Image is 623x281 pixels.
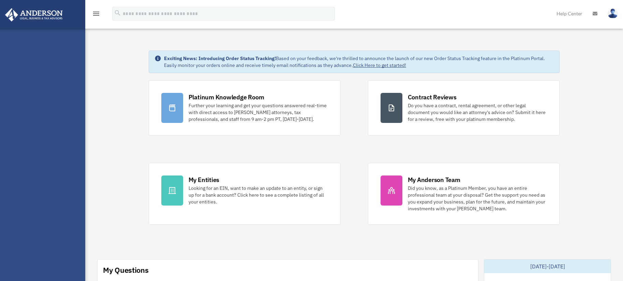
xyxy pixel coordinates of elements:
[189,185,328,205] div: Looking for an EIN, want to make an update to an entity, or sign up for a bank account? Click her...
[608,9,618,18] img: User Pic
[92,12,100,18] a: menu
[103,265,149,275] div: My Questions
[484,259,611,273] div: [DATE]-[DATE]
[3,8,65,22] img: Anderson Advisors Platinum Portal
[189,102,328,123] div: Further your learning and get your questions answered real-time with direct access to [PERSON_NAM...
[164,55,554,69] div: Based on your feedback, we're thrilled to announce the launch of our new Order Status Tracking fe...
[149,80,341,136] a: Platinum Knowledge Room Further your learning and get your questions answered real-time with dire...
[353,62,406,68] a: Click Here to get started!
[368,163,560,225] a: My Anderson Team Did you know, as a Platinum Member, you have an entire professional team at your...
[164,55,276,61] strong: Exciting News: Introducing Order Status Tracking!
[92,10,100,18] i: menu
[408,102,547,123] div: Do you have a contract, rental agreement, or other legal document you would like an attorney's ad...
[189,175,219,184] div: My Entities
[368,80,560,136] a: Contract Reviews Do you have a contract, rental agreement, or other legal document you would like...
[408,175,460,184] div: My Anderson Team
[408,185,547,212] div: Did you know, as a Platinum Member, you have an entire professional team at your disposal? Get th...
[114,9,121,17] i: search
[408,93,457,101] div: Contract Reviews
[149,163,341,225] a: My Entities Looking for an EIN, want to make an update to an entity, or sign up for a bank accoun...
[189,93,264,101] div: Platinum Knowledge Room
